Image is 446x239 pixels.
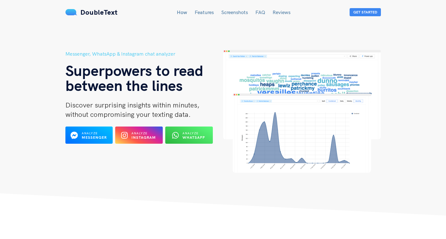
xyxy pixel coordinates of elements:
a: Reviews [273,9,290,15]
a: FAQ [255,9,265,15]
a: Screenshots [221,9,248,15]
b: WhatsApp [182,135,205,140]
span: Analyze [182,131,198,135]
a: How [177,9,187,15]
span: between the lines [65,76,183,95]
a: DoubleText [65,8,118,17]
img: mS3x8y1f88AAAAABJRU5ErkJggg== [65,9,77,15]
h5: Messenger, WhatsApp & Instagram chat analyzer [65,50,223,58]
span: without compromising your texting data. [65,110,191,119]
b: Messenger [82,135,107,140]
img: hero [223,50,381,173]
a: Features [195,9,214,15]
a: Analyze WhatsApp [165,135,213,140]
b: Instagram [131,135,156,140]
a: Analyze Messenger [65,135,113,140]
span: Analyze [82,131,98,135]
button: Analyze Instagram [115,127,163,144]
span: Analyze [131,131,147,135]
span: Superpowers to read [65,61,203,80]
button: Get Started [350,8,381,16]
a: Analyze Instagram [115,135,163,140]
span: Discover surprising insights within minutes, [65,101,199,109]
button: Analyze WhatsApp [165,127,213,144]
button: Analyze Messenger [65,127,113,144]
span: DoubleText [80,8,118,17]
